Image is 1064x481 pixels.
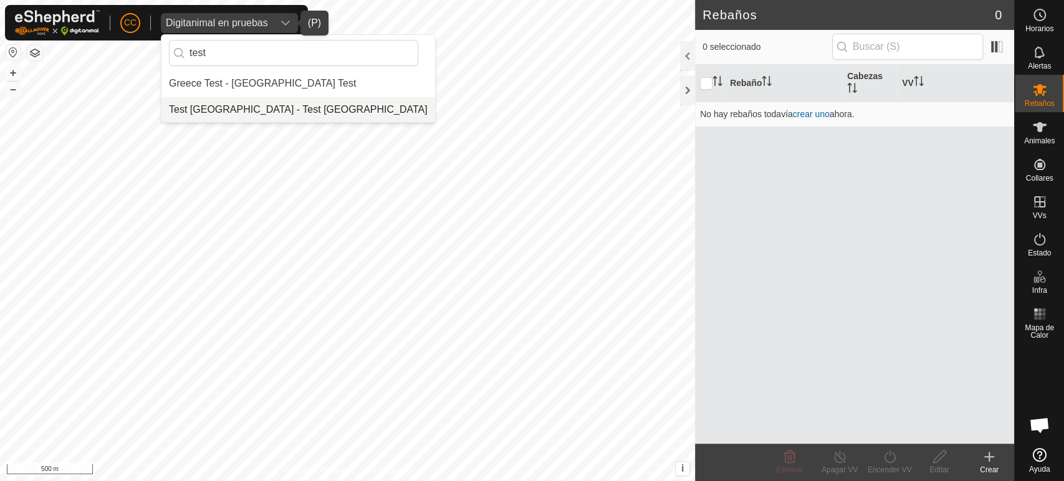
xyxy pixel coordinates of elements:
[124,16,137,29] span: CC
[169,102,428,117] div: Test [GEOGRAPHIC_DATA] - Test [GEOGRAPHIC_DATA]
[681,463,684,474] span: i
[914,464,964,475] div: Editar
[161,97,435,122] li: Test France
[6,65,21,80] button: +
[161,71,435,96] li: Greece Test
[1025,25,1053,32] span: Horarios
[1028,249,1051,257] span: Estado
[370,465,411,476] a: Contáctenos
[6,82,21,97] button: –
[1028,62,1051,70] span: Alertas
[995,6,1002,24] span: 0
[1018,324,1061,339] span: Mapa de Calor
[1015,443,1064,478] a: Ayuda
[166,18,268,28] div: Digitanimal en pruebas
[847,85,857,95] p-sorticon: Activar para ordenar
[865,464,914,475] div: Encender VV
[161,71,435,122] ul: Option List
[832,34,983,60] input: Buscar (S)
[1032,212,1046,219] span: VVs
[273,13,298,33] div: dropdown trigger
[897,65,1014,102] th: VV
[161,13,273,33] span: Digitanimal en pruebas
[169,76,356,91] div: Greece Test - [GEOGRAPHIC_DATA] Test
[762,78,772,88] p-sorticon: Activar para ordenar
[815,464,865,475] div: Apagar VV
[842,65,897,102] th: Cabezas
[15,10,100,36] img: Logo Gallagher
[964,464,1014,475] div: Crear
[712,78,722,88] p-sorticon: Activar para ordenar
[1029,465,1050,473] span: Ayuda
[695,102,1014,126] td: No hay rebaños todavía ahora.
[1024,137,1055,145] span: Animales
[6,45,21,60] button: Restablecer Mapa
[169,40,418,66] input: Buscar por región, país, empresa o propiedad
[1021,406,1058,444] div: Chat abierto
[676,462,689,475] button: i
[776,465,803,474] span: Eliminar
[725,65,842,102] th: Rebaño
[702,40,832,54] span: 0 seleccionado
[27,45,42,60] button: Capas del Mapa
[793,109,830,119] a: crear uno
[914,78,924,88] p-sorticon: Activar para ordenar
[283,465,355,476] a: Política de Privacidad
[702,7,995,22] h2: Rebaños
[1032,287,1047,294] span: Infra
[1025,174,1053,182] span: Collares
[1024,100,1054,107] span: Rebaños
